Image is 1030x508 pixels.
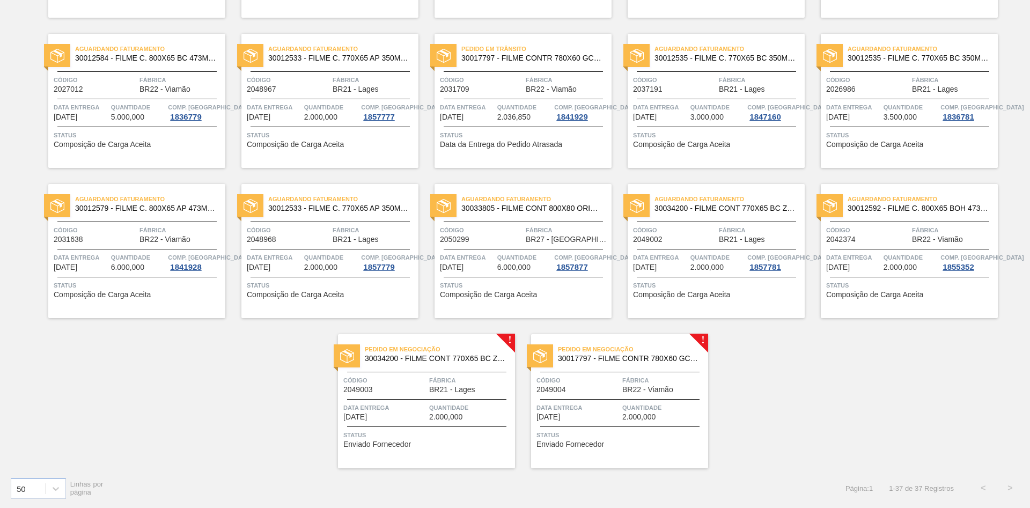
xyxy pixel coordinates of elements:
span: 15/11/2025 [54,263,77,271]
span: Quantidade [622,402,705,413]
img: status [340,349,354,363]
span: Data Entrega [247,102,301,113]
span: Status [536,430,705,440]
span: BR21 - Lages [719,85,765,93]
span: Comp. Carga [554,252,637,263]
span: Fábrica [139,225,223,235]
span: Linhas por página [70,480,104,496]
img: status [50,199,64,213]
span: Código [247,225,330,235]
span: Pedido em Negociação [365,344,515,355]
span: Fábrica [912,75,995,85]
span: 17/11/2025 [247,263,270,271]
span: Data da Entrega do Pedido Atrasada [440,141,562,149]
span: Status [343,430,512,440]
span: Enviado Fornecedor [536,440,604,448]
div: 1841928 [168,263,203,271]
span: Fábrica [719,75,802,85]
div: 1836781 [940,113,976,121]
span: Aguardando Faturamento [268,194,418,204]
a: !statusPedido em Negociação30017797 - FILME CONTR 780X60 GCA ZERO 350ML NIV22Código2049004Fábrica... [515,334,708,468]
a: Comp. [GEOGRAPHIC_DATA]1841928 [168,252,223,271]
a: Comp. [GEOGRAPHIC_DATA]1841929 [554,102,609,121]
span: Status [54,280,223,291]
a: statusAguardando Faturamento30012533 - FILME C. 770X65 AP 350ML C12 429Código2048967FábricaBR21 -... [225,34,418,168]
span: Quantidade [497,102,552,113]
span: Fábrica [526,75,609,85]
img: status [823,199,837,213]
span: 2042374 [826,235,856,244]
span: Data Entrega [440,102,495,113]
span: 2049003 [343,386,373,394]
span: 5.000,000 [111,113,144,121]
span: 2048968 [247,235,276,244]
span: Data Entrega [247,252,301,263]
img: status [437,49,451,63]
span: 08/11/2025 [247,113,270,121]
span: Status [440,280,609,291]
span: Quantidade [111,252,166,263]
span: 30017797 - FILME CONTR 780X60 GCA ZERO 350ML NIV22 [461,54,603,62]
span: Fábrica [526,225,609,235]
span: Quantidade [690,102,745,113]
span: Comp. Carga [554,102,637,113]
button: < [970,475,997,502]
span: 3.000,000 [690,113,724,121]
a: statusAguardando Faturamento30012592 - FILME C. 800X65 BOH 473ML C12 429Código2042374FábricaBR22 ... [805,184,998,318]
span: Fábrica [622,375,705,386]
img: status [437,199,451,213]
img: status [244,199,257,213]
span: Data Entrega [343,402,426,413]
span: BR21 - Lages [429,386,475,394]
a: !statusPedido em Negociação30034200 - FILME CONT 770X65 BC ZERO 350 C12 NF25Código2049003FábricaB... [322,334,515,468]
span: Quantidade [429,402,512,413]
span: 08/12/2025 [826,263,850,271]
span: Status [440,130,609,141]
span: BR21 - Lages [719,235,765,244]
img: status [533,349,547,363]
span: Data Entrega [54,252,108,263]
span: 2.000,000 [622,413,656,421]
div: 1857877 [554,263,590,271]
div: 1857779 [361,263,396,271]
a: Comp. [GEOGRAPHIC_DATA]1836781 [940,102,995,121]
div: 1847160 [747,113,783,121]
span: 6.000,000 [111,263,144,271]
span: 30034200 - FILME CONT 770X65 BC ZERO 350 C12 NF25 [365,355,506,363]
span: 2031709 [440,85,469,93]
span: Aguardando Faturamento [848,194,998,204]
span: Código [536,375,620,386]
span: 2.036,850 [497,113,531,121]
span: Data Entrega [826,252,881,263]
a: statusAguardando Faturamento30012535 - FILME C. 770X65 BC 350ML C12 429Código2026986FábricaBR21 -... [805,34,998,168]
span: 2.000,000 [690,263,724,271]
span: Código [440,225,523,235]
span: 30012584 - FILME C. 800X65 BC 473ML C12 429 [75,54,217,62]
span: 30017797 - FILME CONTR 780X60 GCA ZERO 350ML NIV22 [558,355,700,363]
span: Comp. Carga [168,102,251,113]
span: BR21 - Lages [333,85,379,93]
span: Página : 1 [845,484,873,492]
span: 2031638 [54,235,83,244]
span: 30034200 - FILME CONT 770X65 BC ZERO 350 C12 NF25 [654,204,796,212]
span: Status [54,130,223,141]
span: Aguardando Faturamento [268,43,418,54]
span: Aguardando Faturamento [75,43,225,54]
a: Comp. [GEOGRAPHIC_DATA]1857877 [554,252,609,271]
span: BR22 - Viamão [139,85,190,93]
img: status [244,49,257,63]
img: status [630,199,644,213]
span: 2027012 [54,85,83,93]
span: 30012592 - FILME C. 800X65 BOH 473ML C12 429 [848,204,989,212]
a: Comp. [GEOGRAPHIC_DATA]1855352 [940,252,995,271]
span: BR22 - Viamão [139,235,190,244]
span: Composição de Carga Aceita [633,291,730,299]
span: Comp. Carga [168,252,251,263]
span: 2.000,000 [304,113,337,121]
a: statusAguardando Faturamento30033805 - FILME CONT 800X80 ORIG 473 MP C12 429Código2050299FábricaB... [418,184,612,318]
span: 2050299 [440,235,469,244]
span: Pedido em Trânsito [461,43,612,54]
div: 1855352 [940,263,976,271]
span: Fábrica [139,75,223,85]
span: Quantidade [304,102,359,113]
